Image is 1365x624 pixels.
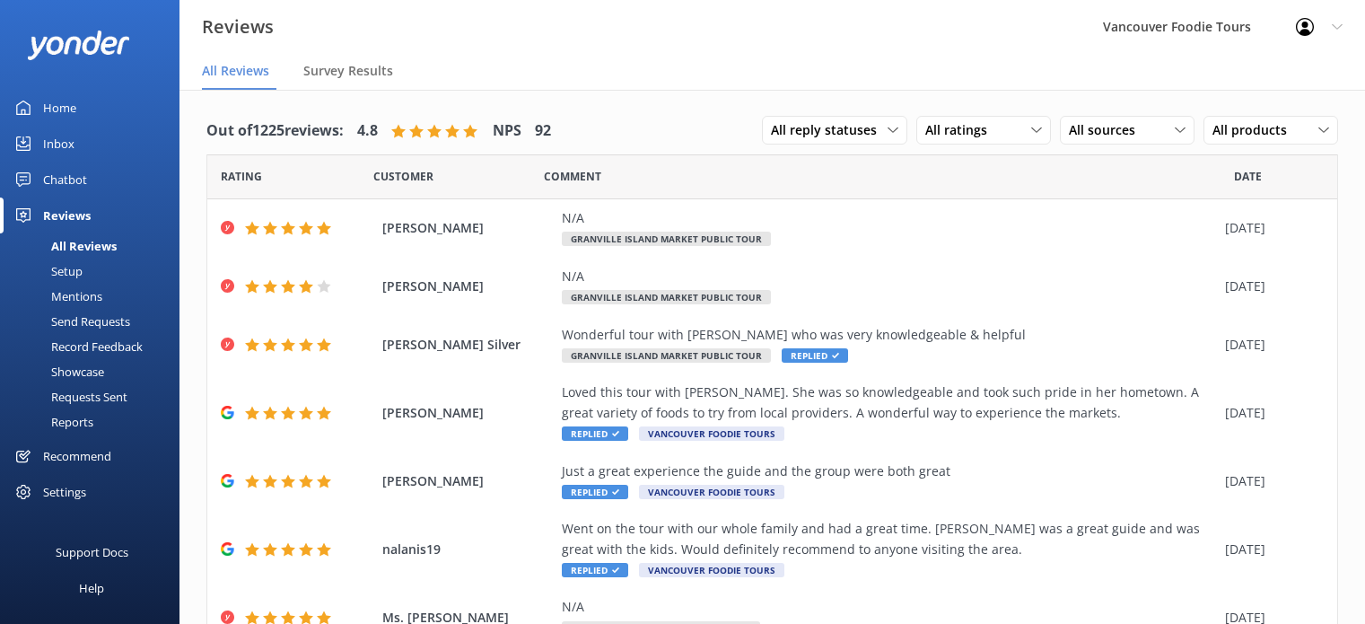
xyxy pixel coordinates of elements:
[1225,471,1315,491] div: [DATE]
[1212,120,1298,140] span: All products
[382,540,553,559] span: nalanis19
[562,519,1216,559] div: Went on the tour with our whole family and had a great time. [PERSON_NAME] was a great guide and ...
[43,474,86,510] div: Settings
[56,534,128,570] div: Support Docs
[382,218,553,238] span: [PERSON_NAME]
[43,198,91,233] div: Reviews
[562,485,628,499] span: Replied
[43,438,111,474] div: Recommend
[562,348,771,363] span: Granville Island Market Public Tour
[1069,120,1146,140] span: All sources
[544,168,601,185] span: Question
[373,168,433,185] span: Date
[535,119,551,143] h4: 92
[1225,335,1315,355] div: [DATE]
[11,309,130,334] div: Send Requests
[43,162,87,198] div: Chatbot
[11,384,179,409] a: Requests Sent
[639,485,784,499] span: Vancouver Foodie Tours
[562,232,771,246] span: Granville Island Market Public Tour
[202,62,269,80] span: All Reviews
[11,284,179,309] a: Mentions
[202,13,274,41] h3: Reviews
[43,90,76,126] div: Home
[382,335,553,355] span: [PERSON_NAME] Silver
[382,277,553,296] span: [PERSON_NAME]
[11,233,117,259] div: All Reviews
[303,62,393,80] span: Survey Results
[562,563,628,577] span: Replied
[562,426,628,441] span: Replied
[562,325,1216,345] div: Wonderful tour with [PERSON_NAME] who was very knowledgeable & helpful
[1225,540,1315,559] div: [DATE]
[43,126,74,162] div: Inbox
[562,208,1216,228] div: N/A
[493,119,521,143] h4: NPS
[562,461,1216,481] div: Just a great experience the guide and the group were both great
[925,120,998,140] span: All ratings
[11,409,93,435] div: Reports
[11,359,179,384] a: Showcase
[382,403,553,423] span: [PERSON_NAME]
[1234,168,1262,185] span: Date
[562,382,1216,423] div: Loved this tour with [PERSON_NAME]. She was so knowledgeable and took such pride in her hometown....
[1225,277,1315,296] div: [DATE]
[206,119,344,143] h4: Out of 1225 reviews:
[11,233,179,259] a: All Reviews
[11,334,143,359] div: Record Feedback
[11,284,102,309] div: Mentions
[639,563,784,577] span: Vancouver Foodie Tours
[639,426,784,441] span: Vancouver Foodie Tours
[11,359,104,384] div: Showcase
[11,309,179,334] a: Send Requests
[562,290,771,304] span: Granville Island Market Public Tour
[11,384,127,409] div: Requests Sent
[1225,403,1315,423] div: [DATE]
[11,259,83,284] div: Setup
[1225,218,1315,238] div: [DATE]
[27,31,130,60] img: yonder-white-logo.png
[11,334,179,359] a: Record Feedback
[357,119,378,143] h4: 4.8
[79,570,104,606] div: Help
[11,409,179,435] a: Reports
[11,259,179,284] a: Setup
[221,168,262,185] span: Date
[782,348,848,363] span: Replied
[562,597,1216,617] div: N/A
[382,471,553,491] span: [PERSON_NAME]
[771,120,888,140] span: All reply statuses
[562,267,1216,286] div: N/A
